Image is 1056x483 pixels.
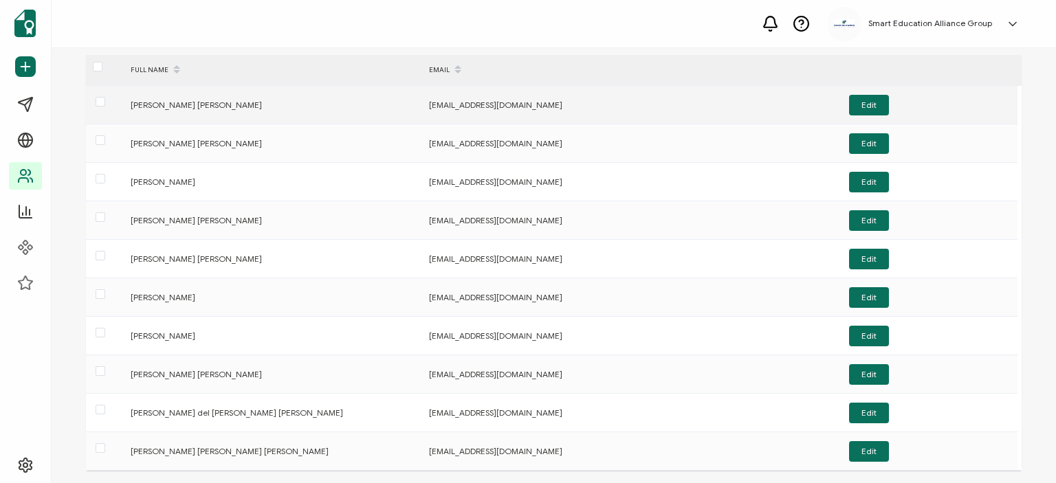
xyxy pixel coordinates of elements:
[429,407,562,418] span: [EMAIL_ADDRESS][DOMAIN_NAME]
[124,251,422,267] div: [PERSON_NAME] [PERSON_NAME]​
[849,441,889,462] button: Edit
[849,210,889,231] button: Edit
[849,326,889,346] button: Edit
[124,289,422,305] div: [PERSON_NAME]​
[849,287,889,308] button: Edit
[849,364,889,385] button: Edit
[429,177,562,187] span: [EMAIL_ADDRESS][DOMAIN_NAME]
[834,19,855,28] img: 111c7b32-d500-4ce1-86d1-718dc6ccd280.jpg
[124,443,422,459] div: [PERSON_NAME] [PERSON_NAME] [PERSON_NAME]
[849,133,889,154] button: Edit
[429,138,562,148] span: [EMAIL_ADDRESS][DOMAIN_NAME]
[124,135,422,151] div: [PERSON_NAME] [PERSON_NAME]
[868,19,992,28] h5: Smart Education Alliance Group
[429,369,562,379] span: [EMAIL_ADDRESS][DOMAIN_NAME]
[429,330,562,341] span: [EMAIL_ADDRESS][DOMAIN_NAME]
[429,215,562,225] span: [EMAIL_ADDRESS][DOMAIN_NAME]
[124,212,422,228] div: [PERSON_NAME] [PERSON_NAME]​
[429,292,562,302] span: [EMAIL_ADDRESS][DOMAIN_NAME]
[849,249,889,269] button: Edit
[849,403,889,423] button: Edit
[429,254,562,264] span: [EMAIL_ADDRESS][DOMAIN_NAME]
[124,58,422,82] div: FULL NAME
[987,417,1056,483] iframe: Chat Widget
[422,58,720,82] div: EMAIL
[849,95,889,115] button: Edit
[124,97,422,113] div: [PERSON_NAME] [PERSON_NAME]
[429,100,562,110] span: [EMAIL_ADDRESS][DOMAIN_NAME]
[124,405,422,420] div: [PERSON_NAME] del [PERSON_NAME] [PERSON_NAME]​
[124,366,422,382] div: [PERSON_NAME] [PERSON_NAME]​
[124,174,422,190] div: [PERSON_NAME]​
[14,10,36,37] img: sertifier-logomark-colored.svg
[849,172,889,192] button: Edit
[429,446,562,456] span: [EMAIL_ADDRESS][DOMAIN_NAME]
[124,328,422,344] div: [PERSON_NAME]​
